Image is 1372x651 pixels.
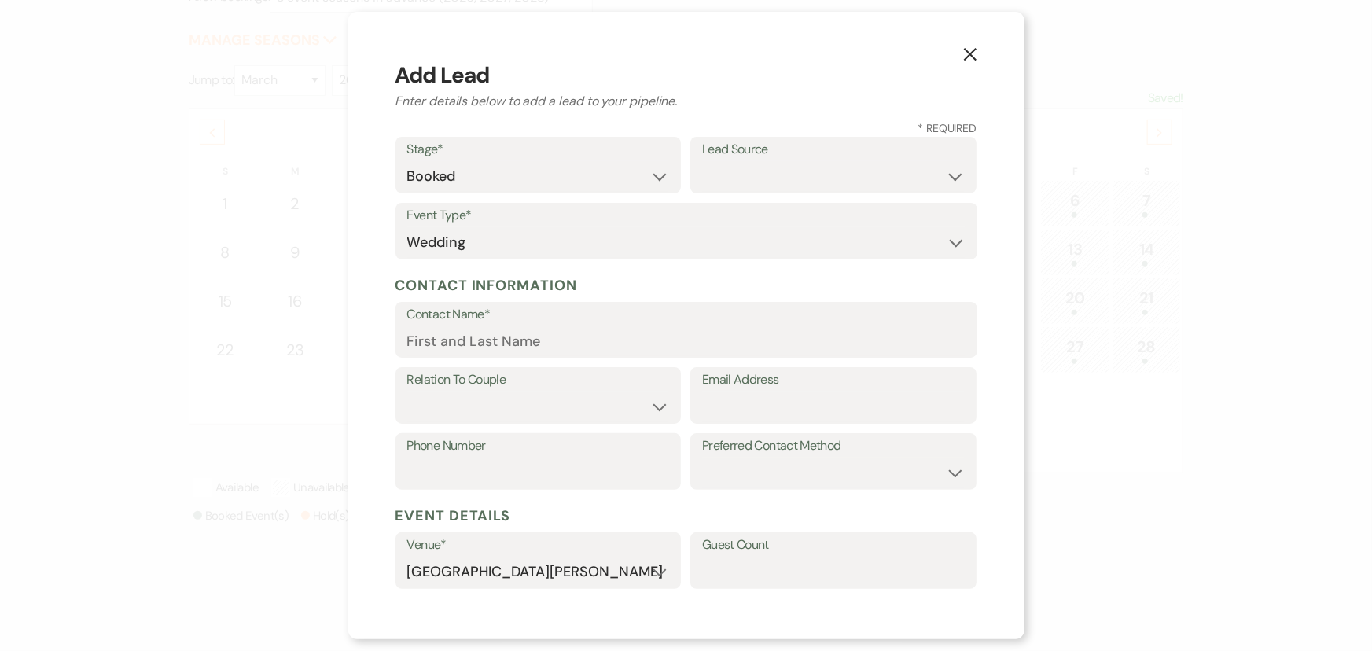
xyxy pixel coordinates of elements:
label: Event Type* [407,204,966,227]
label: Guest Count [702,534,965,557]
label: Relation To Couple [407,369,670,392]
label: Contact Name* [407,303,966,326]
h5: Event Details [395,504,977,528]
label: Venue* [407,534,670,557]
h5: Contact Information [395,274,977,297]
label: Stage* [407,138,670,161]
label: Preferred Contact Method [702,435,965,458]
label: Phone Number [407,435,670,458]
input: First and Last Name [407,325,966,356]
h3: Add Lead [395,59,977,92]
h3: * Required [395,120,977,137]
label: Lead Source [702,138,965,161]
h2: Enter details below to add a lead to your pipeline. [395,92,977,111]
label: Email Address [702,369,965,392]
